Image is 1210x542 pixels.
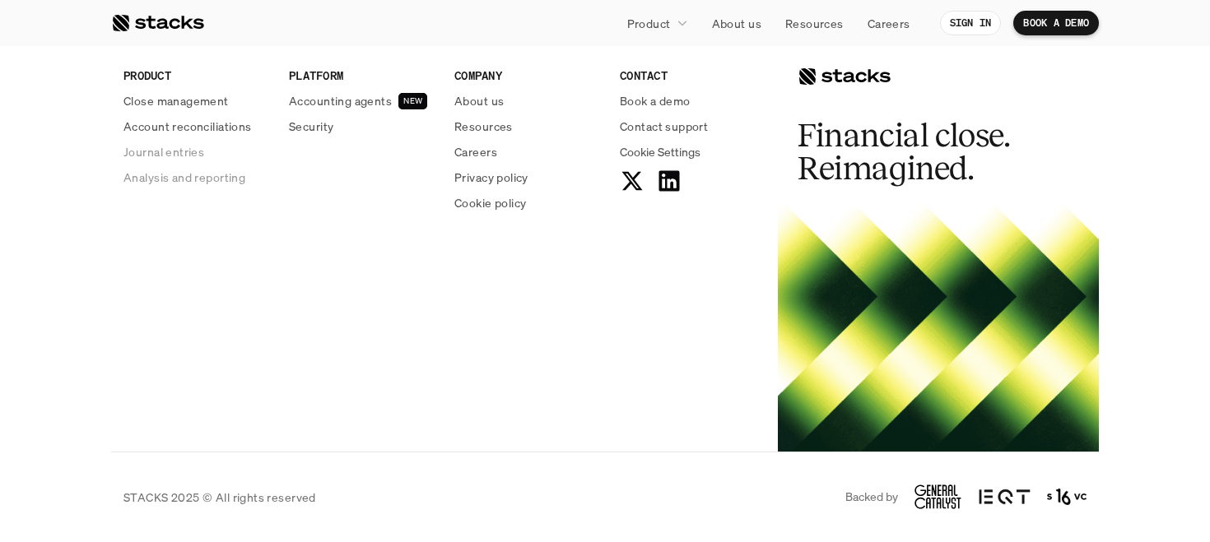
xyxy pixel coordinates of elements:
a: Contact support [620,118,766,135]
a: About us [702,8,771,38]
p: About us [712,15,761,32]
p: Close management [123,92,229,109]
p: About us [454,92,504,109]
p: COMPANY [454,67,600,84]
p: Resources [454,118,513,135]
p: Journal entries [123,143,204,160]
a: BOOK A DEMO [1013,11,1099,35]
p: Backed by [845,490,898,504]
button: Cookie Trigger [620,143,700,160]
p: Careers [454,143,497,160]
p: Careers [868,15,910,32]
a: Cookie policy [454,194,600,211]
a: Privacy policy [454,169,600,186]
p: BOOK A DEMO [1023,17,1089,29]
p: Privacy policy [454,169,528,186]
a: Resources [775,8,854,38]
h2: Financial close. Reimagined. [798,119,1045,185]
span: Cookie Settings [620,143,700,160]
p: SIGN IN [950,17,992,29]
p: CONTACT [620,67,766,84]
a: Careers [454,143,600,160]
p: PRODUCT [123,67,269,84]
a: Close management [123,92,269,109]
p: Product [627,15,671,32]
a: Resources [454,118,600,135]
a: Account reconciliations [123,118,269,135]
p: Analysis and reporting [123,169,245,186]
a: SIGN IN [940,11,1002,35]
p: Account reconciliations [123,118,252,135]
a: Journal entries [123,143,269,160]
a: Careers [858,8,920,38]
a: Privacy Policy [194,313,267,325]
p: Accounting agents [289,92,392,109]
h2: NEW [403,96,422,106]
p: Security [289,118,333,135]
p: STACKS 2025 © All rights reserved [123,489,316,506]
p: Resources [785,15,844,32]
p: Book a demo [620,92,691,109]
a: Security [289,118,435,135]
a: About us [454,92,600,109]
a: Book a demo [620,92,766,109]
p: Cookie policy [454,194,526,211]
p: Contact support [620,118,708,135]
p: PLATFORM [289,67,435,84]
a: Accounting agentsNEW [289,92,435,109]
a: Analysis and reporting [123,169,269,186]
